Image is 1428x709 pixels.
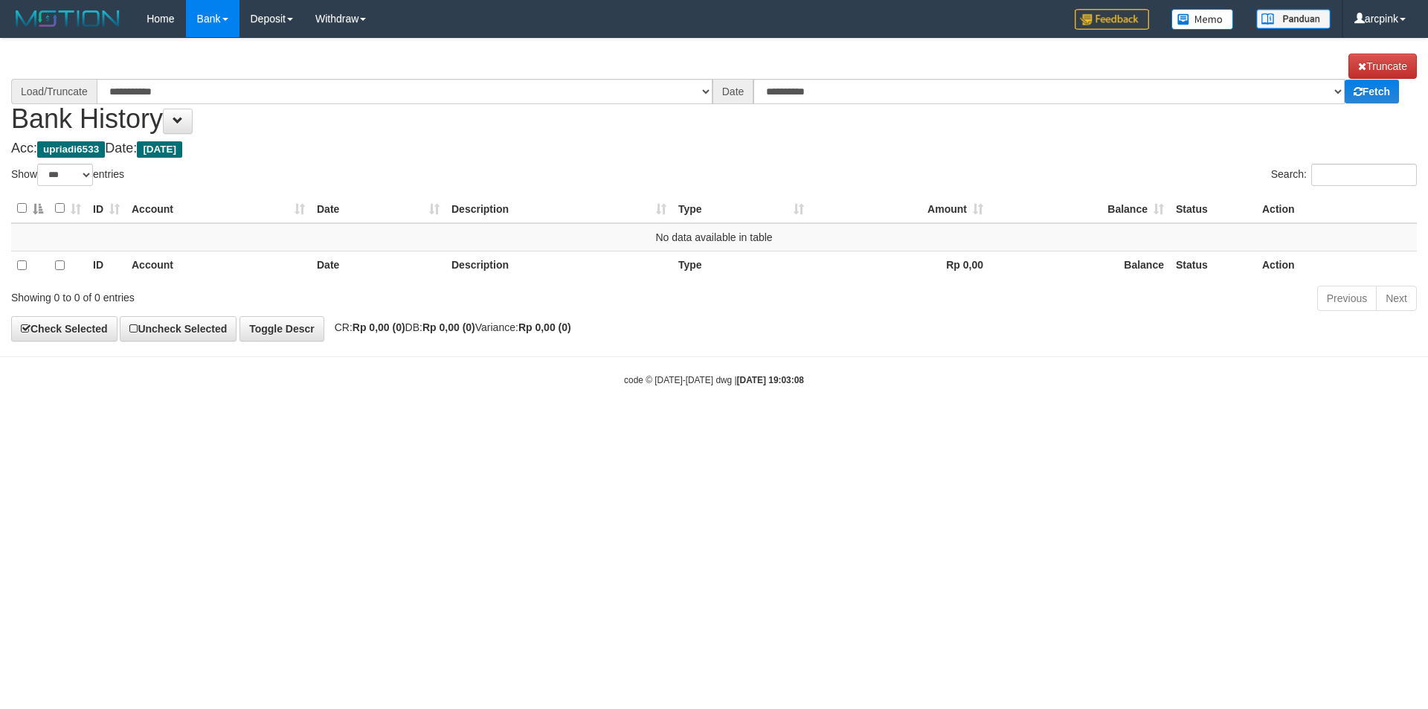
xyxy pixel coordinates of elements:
input: Search: [1311,164,1417,186]
th: Account [126,251,311,280]
th: Account: activate to sort column ascending [126,194,311,223]
span: upriadi6533 [37,141,105,158]
a: Previous [1317,286,1377,311]
th: ID [87,251,126,280]
a: Uncheck Selected [120,316,237,341]
strong: Rp 0,00 (0) [518,321,571,333]
h4: Acc: Date: [11,141,1417,156]
th: Date [311,251,446,280]
strong: Rp 0,00 (0) [422,321,475,333]
img: panduan.png [1256,9,1331,29]
a: Truncate [1348,54,1417,79]
img: Feedback.jpg [1075,9,1149,30]
span: CR: DB: Variance: [327,321,571,333]
th: Action [1256,251,1417,280]
span: [DATE] [137,141,182,158]
div: Showing 0 to 0 of 0 entries [11,284,584,305]
div: Date [713,79,754,104]
th: Description: activate to sort column ascending [446,194,672,223]
label: Show entries [11,164,124,186]
img: Button%20Memo.svg [1171,9,1234,30]
th: Type: activate to sort column ascending [672,194,810,223]
td: No data available in table [11,223,1417,251]
a: Next [1376,286,1417,311]
h1: Bank History [11,54,1417,134]
th: Date: activate to sort column ascending [311,194,446,223]
select: Showentries [37,164,93,186]
strong: [DATE] 19:03:08 [737,375,804,385]
th: Action [1256,194,1417,223]
th: Type [672,251,810,280]
a: Fetch [1345,80,1399,103]
th: : activate to sort column ascending [49,194,87,223]
img: MOTION_logo.png [11,7,124,30]
div: Load/Truncate [11,79,97,104]
th: Status [1170,251,1256,280]
a: Toggle Descr [239,316,324,341]
th: : activate to sort column descending [11,194,49,223]
th: Amount: activate to sort column ascending [810,194,989,223]
th: Balance: activate to sort column ascending [989,194,1170,223]
label: Search: [1271,164,1417,186]
th: Status [1170,194,1256,223]
strong: Rp 0,00 (0) [353,321,405,333]
a: Check Selected [11,316,118,341]
th: Description [446,251,672,280]
th: Balance [989,251,1170,280]
th: Rp 0,00 [810,251,989,280]
th: ID: activate to sort column ascending [87,194,126,223]
small: code © [DATE]-[DATE] dwg | [624,375,804,385]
